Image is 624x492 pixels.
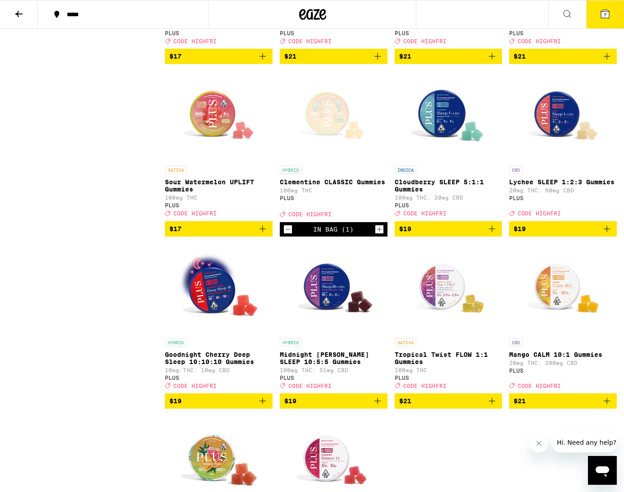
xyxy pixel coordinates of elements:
span: $21 [399,397,411,405]
span: $17 [169,53,182,60]
img: PLUS - Goodnight Cherry Deep Sleep 10:10:10 Gummies [173,244,264,334]
span: CODE HIGHFRI [518,383,561,389]
div: PLUS [280,195,387,201]
span: CODE HIGHFRI [518,211,561,217]
button: Add to bag [395,49,502,64]
img: PLUS - Cloudberry SLEEP 5:1:1 Gummies [403,71,493,161]
div: PLUS [165,375,273,381]
div: PLUS [280,30,387,36]
iframe: Message from company [551,433,617,452]
p: SATIVA [165,166,187,174]
img: PLUS - Mango CALM 10:1 Gummies [518,244,608,334]
p: 100mg THC [165,195,273,200]
iframe: Close message [530,434,548,452]
p: Sour Watermelon UPLIFT Gummies [165,178,273,193]
button: Add to bag [165,393,273,409]
a: Open page for Lychee SLEEP 1:2:3 Gummies from PLUS [509,71,617,221]
button: 7 [586,0,624,28]
button: Decrement [283,225,292,234]
button: Add to bag [280,49,387,64]
span: CODE HIGHFRI [173,383,217,389]
p: 100mg THC [395,367,502,373]
p: HYBRID [165,338,187,346]
p: Clementine CLASSIC Gummies [280,178,387,186]
a: Open page for Mango CALM 10:1 Gummies from PLUS [509,244,617,393]
a: Open page for Cloudberry SLEEP 5:1:1 Gummies from PLUS [395,71,502,221]
button: Add to bag [165,49,273,64]
p: 100mg THC: 51mg CBD [280,367,387,373]
span: 7 [604,12,606,18]
img: PLUS - Midnight Berry SLEEP 10:5:5 Gummies [288,244,378,334]
p: CBD [509,166,523,174]
p: Cloudberry SLEEP 5:1:1 Gummies [395,178,502,193]
button: Add to bag [280,393,387,409]
span: CODE HIGHFRI [288,212,332,218]
img: PLUS - Lychee SLEEP 1:2:3 Gummies [518,71,608,161]
span: $17 [169,225,182,232]
button: Add to bag [395,393,502,409]
p: 100mg THC [280,187,387,193]
p: INDICA [395,166,416,174]
span: $19 [514,225,526,232]
p: Lychee SLEEP 1:2:3 Gummies [509,178,617,186]
div: PLUS [165,30,273,36]
span: CODE HIGHFRI [288,383,332,389]
span: CODE HIGHFRI [173,38,217,44]
button: Add to bag [509,393,617,409]
span: CODE HIGHFRI [518,38,561,44]
p: Mango CALM 10:1 Gummies [509,351,617,358]
button: Increment [375,225,384,234]
p: SATIVA [395,338,416,346]
div: PLUS [280,375,387,381]
div: In Bag (1) [313,226,354,233]
p: 20mg THC: 60mg CBD [509,187,617,193]
a: Open page for Goodnight Cherry Deep Sleep 10:10:10 Gummies from PLUS [165,244,273,393]
img: PLUS - Tropical Twist FLOW 1:1 Gummies [403,244,493,334]
span: $21 [399,53,411,60]
p: Midnight [PERSON_NAME] SLEEP 10:5:5 Gummies [280,351,387,365]
button: Add to bag [395,221,502,237]
div: PLUS [509,30,617,36]
div: PLUS [395,30,502,36]
span: $21 [514,397,526,405]
button: Add to bag [165,221,273,237]
span: CODE HIGHFRI [403,383,446,389]
span: CODE HIGHFRI [173,211,217,217]
div: PLUS [395,375,502,381]
img: PLUS - Sour Watermelon UPLIFT Gummies [173,71,264,161]
div: PLUS [395,202,502,208]
span: $21 [284,53,296,60]
span: CODE HIGHFRI [403,211,446,217]
button: Add to bag [509,221,617,237]
p: 20mg THC: 200mg CBD [509,360,617,366]
p: Tropical Twist FLOW 1:1 Gummies [395,351,502,365]
span: CODE HIGHFRI [403,38,446,44]
div: PLUS [509,368,617,374]
a: Open page for Midnight Berry SLEEP 10:5:5 Gummies from PLUS [280,244,387,393]
p: HYBRID [280,338,301,346]
p: CBD [509,338,523,346]
span: $19 [399,225,411,232]
span: $19 [284,397,296,405]
span: $19 [169,397,182,405]
p: HYBRID [280,166,301,174]
a: Open page for Tropical Twist FLOW 1:1 Gummies from PLUS [395,244,502,393]
div: PLUS [509,195,617,201]
p: 100mg THC: 20mg CBD [395,195,502,200]
span: $21 [514,53,526,60]
span: CODE HIGHFRI [288,38,332,44]
iframe: Button to launch messaging window [588,456,617,485]
p: 10mg THC: 10mg CBD [165,367,273,373]
p: Goodnight Cherry Deep Sleep 10:10:10 Gummies [165,351,273,365]
div: PLUS [165,202,273,208]
a: Open page for Sour Watermelon UPLIFT Gummies from PLUS [165,71,273,221]
a: Open page for Clementine CLASSIC Gummies from PLUS [280,71,387,222]
button: Add to bag [509,49,617,64]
